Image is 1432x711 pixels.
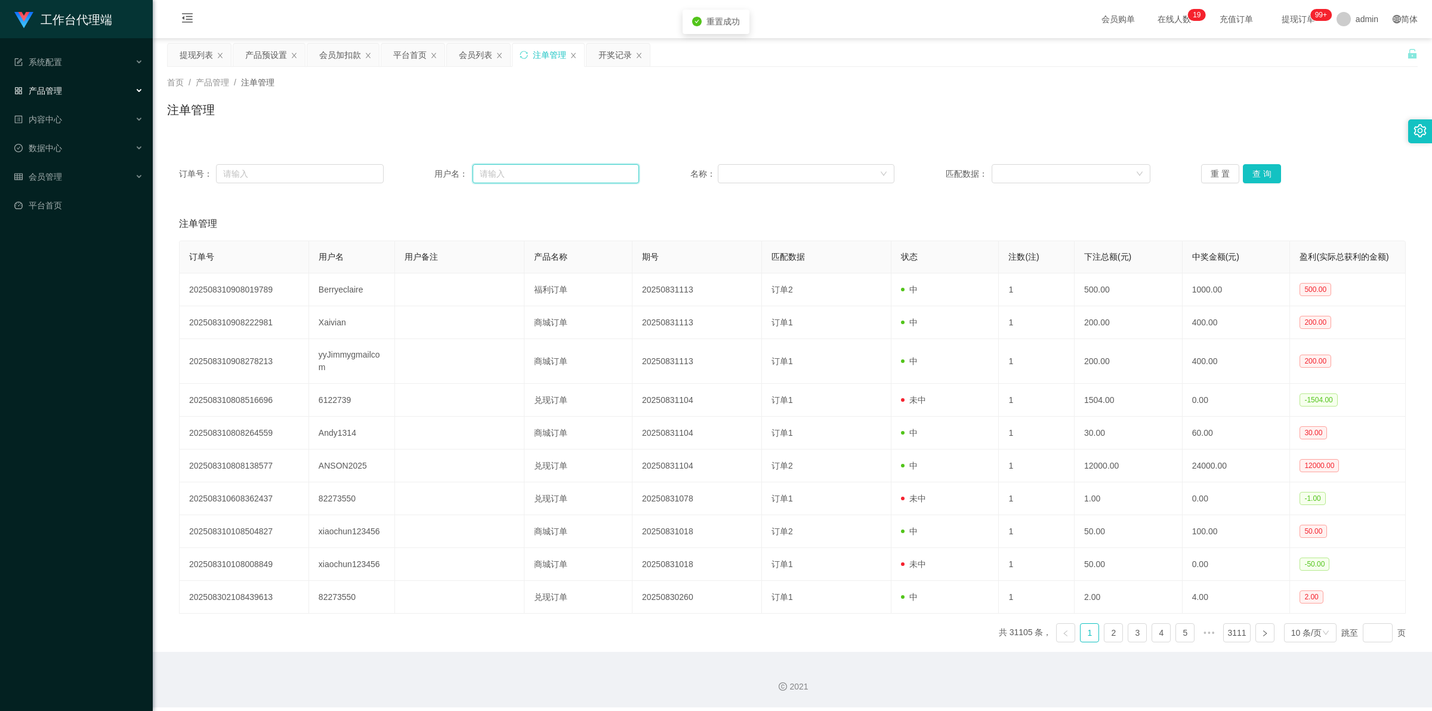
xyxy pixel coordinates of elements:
[524,273,632,306] td: 福利订单
[1075,273,1183,306] td: 500.00
[14,143,62,153] span: 数据中心
[632,384,762,417] td: 20250831104
[1291,624,1322,642] div: 10 条/页
[632,306,762,339] td: 20250831113
[1199,623,1218,642] li: 向后 5 页
[1300,252,1388,261] span: 盈利(实际总获利的金额)
[524,384,632,417] td: 兑现订单
[1175,623,1195,642] li: 5
[14,115,62,124] span: 内容中心
[162,681,1422,693] div: 2021
[999,482,1075,515] td: 1
[196,78,229,87] span: 产品管理
[1176,624,1194,642] a: 5
[14,193,143,217] a: 图标: dashboard平台首页
[901,527,918,536] span: 中
[14,144,23,152] i: 图标: check-circle-o
[692,17,702,26] i: icon: check-circle
[14,172,62,181] span: 会员管理
[241,78,274,87] span: 注单管理
[1075,306,1183,339] td: 200.00
[999,339,1075,384] td: 1
[245,44,287,66] div: 产品预设置
[1214,15,1259,23] span: 充值订单
[180,548,309,581] td: 202508310108008849
[771,559,793,569] span: 订单1
[189,78,191,87] span: /
[319,252,344,261] span: 用户名
[1075,515,1183,548] td: 50.00
[216,164,384,183] input: 请输入
[309,450,396,482] td: ANSON2025
[1300,316,1331,329] span: 200.00
[291,52,298,59] i: 图标: close
[524,482,632,515] td: 兑现订单
[520,51,528,59] i: 图标: sync
[1192,252,1239,261] span: 中奖金额(元)
[309,581,396,614] td: 82273550
[880,170,887,178] i: 图标: down
[41,1,112,39] h1: 工作台代理端
[771,318,793,327] span: 订单1
[180,44,213,66] div: 提现列表
[14,86,62,96] span: 产品管理
[901,356,918,366] span: 中
[901,318,918,327] span: 中
[1300,426,1327,439] span: 30.00
[1104,623,1123,642] li: 2
[309,306,396,339] td: Xaivian
[771,395,793,405] span: 订单1
[999,306,1075,339] td: 1
[771,252,805,261] span: 匹配数据
[901,252,918,261] span: 状态
[901,428,918,438] span: 中
[309,482,396,515] td: 82273550
[1276,15,1321,23] span: 提现订单
[1152,624,1170,642] a: 4
[1183,515,1291,548] td: 100.00
[524,548,632,581] td: 商城订单
[771,428,793,438] span: 订单1
[1243,164,1281,183] button: 查 询
[14,87,23,95] i: 图标: appstore-o
[180,306,309,339] td: 202508310908222981
[365,52,372,59] i: 图标: close
[779,682,787,691] i: 图标: copyright
[771,527,793,536] span: 订单2
[1322,629,1329,638] i: 图标: down
[217,52,224,59] i: 图标: close
[1183,482,1291,515] td: 0.00
[1008,252,1039,261] span: 注数(注)
[309,548,396,581] td: xiaochun123456
[1407,48,1418,59] i: 图标: unlock
[309,384,396,417] td: 6122739
[524,417,632,450] td: 商城订单
[1255,623,1274,642] li: 下一页
[14,115,23,124] i: 图标: profile
[1300,558,1329,571] span: -50.00
[179,217,217,231] span: 注单管理
[632,515,762,548] td: 20250831018
[1300,590,1323,604] span: 2.00
[1223,623,1250,642] li: 3111
[999,623,1052,642] li: 共 31105 条，
[1152,15,1197,23] span: 在线人数
[1183,384,1291,417] td: 0.00
[234,78,236,87] span: /
[999,548,1075,581] td: 1
[1341,623,1406,642] div: 跳至 页
[632,548,762,581] td: 20250831018
[1300,355,1331,368] span: 200.00
[598,44,632,66] div: 开奖记录
[189,252,214,261] span: 订单号
[1075,339,1183,384] td: 200.00
[632,482,762,515] td: 20250831078
[1081,624,1098,642] a: 1
[1104,624,1122,642] a: 2
[642,252,659,261] span: 期号
[1183,339,1291,384] td: 400.00
[1183,548,1291,581] td: 0.00
[180,482,309,515] td: 202508310608362437
[1300,492,1325,505] span: -1.00
[309,273,396,306] td: Berryeclaire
